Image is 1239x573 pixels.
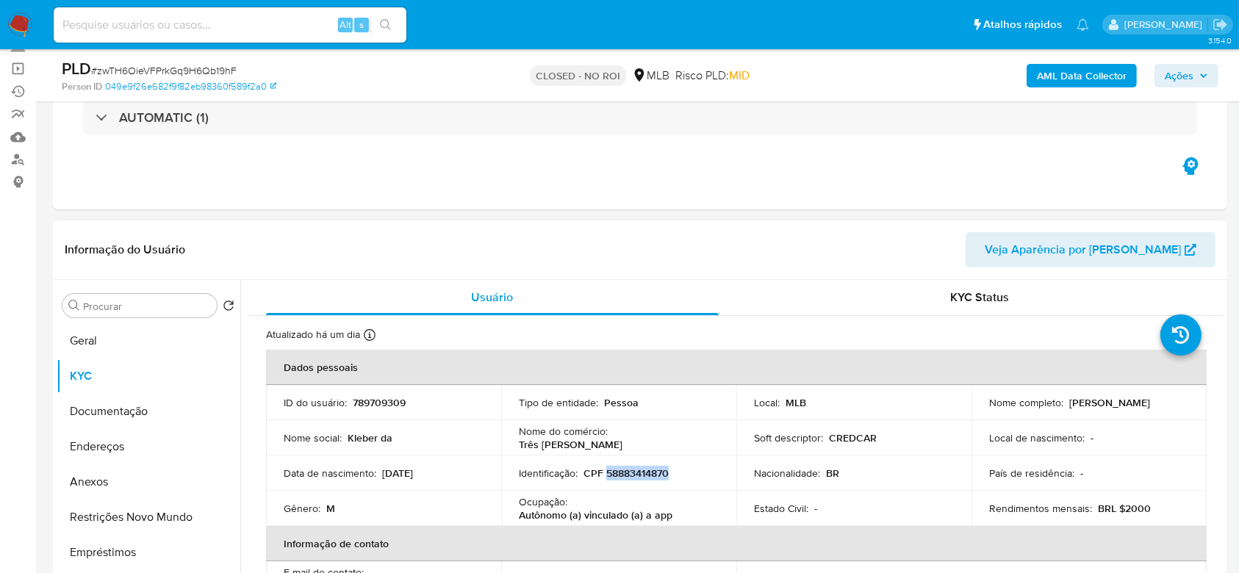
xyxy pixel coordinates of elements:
p: BR [826,466,839,480]
p: [DATE] [382,466,413,480]
p: Nome do comércio : [519,425,608,438]
p: País de residência : [989,466,1074,480]
p: Três [PERSON_NAME] [519,438,622,451]
button: Documentação [57,394,240,429]
button: Geral [57,323,240,358]
button: Empréstimos [57,535,240,570]
a: Notificações [1077,18,1089,31]
button: Restrições Novo Mundo [57,500,240,535]
span: KYC Status [950,289,1009,306]
b: Person ID [62,80,102,93]
span: # zwTH6OieVFPrkGq9H6Qb19hF [91,63,237,78]
span: Alt [340,18,351,32]
p: Data de nascimento : [284,466,376,480]
th: Informação de contato [266,526,1207,561]
span: s [359,18,364,32]
button: Retornar ao pedido padrão [223,300,234,316]
p: eduardo.dutra@mercadolivre.com [1124,18,1207,32]
p: Autônomo (a) vinculado (a) a app [519,508,672,522]
p: Gênero : [284,502,320,515]
p: - [1091,431,1093,444]
p: Atualizado há um dia [266,328,360,342]
p: Tipo de entidade : [519,396,598,409]
p: CLOSED - NO ROI [530,65,626,86]
input: Pesquise usuários ou casos... [54,15,406,35]
th: Dados pessoais [266,350,1207,385]
p: Pessoa [604,396,639,409]
p: Identificação : [519,466,578,480]
button: Veja Aparência por [PERSON_NAME] [966,232,1215,267]
button: Ações [1154,64,1218,87]
p: Rendimentos mensais : [989,502,1092,515]
p: Ocupação : [519,495,567,508]
p: M [326,502,335,515]
button: Procurar [68,300,80,311]
h3: AUTOMATIC (1) [119,109,209,126]
button: AML Data Collector [1027,64,1137,87]
p: Nacionalidade : [754,466,820,480]
h1: Informação do Usuário [65,242,185,257]
span: Atalhos rápidos [983,17,1062,32]
button: Endereços [57,429,240,464]
span: Veja Aparência por [PERSON_NAME] [985,232,1181,267]
button: Anexos [57,464,240,500]
button: search-icon [370,15,401,35]
p: - [814,502,817,515]
b: AML Data Collector [1037,64,1127,87]
p: Local : [754,396,780,409]
a: 049e9f26e682f9f82eb98360f589f2a0 [105,80,276,93]
p: MLB [786,396,806,409]
p: ID do usuário : [284,396,347,409]
div: MLB [632,68,669,84]
span: Risco PLD: [675,68,750,84]
button: KYC [57,358,240,394]
span: 3.154.0 [1208,35,1232,46]
span: Ações [1165,64,1193,87]
p: Soft descriptor : [754,431,823,444]
p: Local de nascimento : [989,431,1085,444]
p: Nome social : [284,431,342,444]
p: CPF 58883414870 [583,466,669,480]
span: Usuário [471,289,513,306]
p: BRL $2000 [1098,502,1151,515]
div: AUTOMATIC (1) [82,101,1198,134]
input: Procurar [83,300,211,313]
span: MID [729,67,750,84]
p: Nome completo : [989,396,1063,409]
p: 789709309 [353,396,406,409]
p: CREDCAR [829,431,877,444]
p: - [1080,466,1083,480]
p: [PERSON_NAME] [1069,396,1150,409]
p: Kleber da [348,431,392,444]
a: Sair [1213,17,1228,32]
p: Estado Civil : [754,502,808,515]
b: PLD [62,57,91,80]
